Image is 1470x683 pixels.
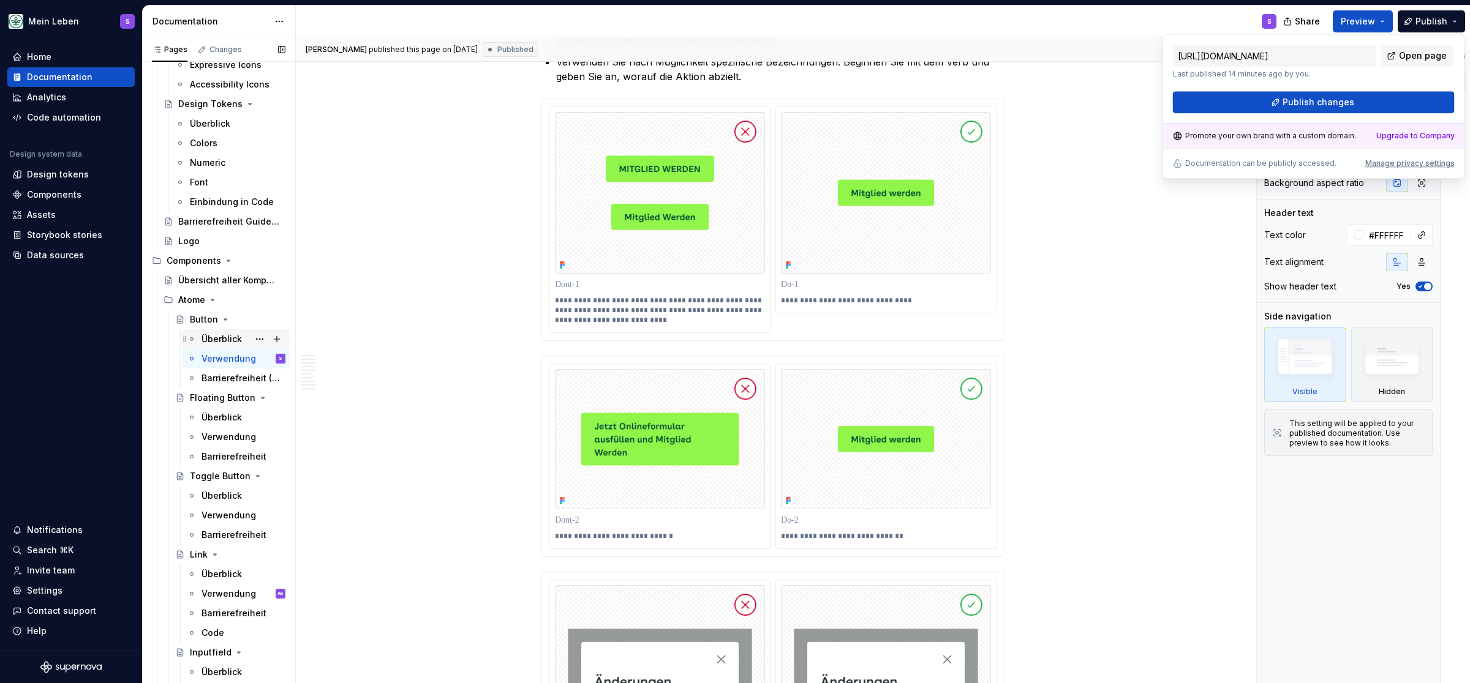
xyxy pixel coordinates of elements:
div: S [279,353,282,365]
a: Documentation [7,67,135,87]
div: Documentation [27,71,92,83]
a: Überblick [182,486,290,506]
div: Überblick [202,490,242,502]
div: Components [27,188,81,201]
svg: Supernova Logo [40,661,102,673]
a: Barrierefreiheit [182,447,290,466]
div: Font [190,176,208,188]
button: Contact support [7,601,135,621]
div: Mein Leben [28,15,79,28]
div: Hidden [1379,387,1405,397]
a: Überblick [170,114,290,133]
div: Visible [1292,387,1317,397]
div: Text alignment [1264,256,1324,268]
div: Background aspect ratio [1264,177,1364,189]
div: Pages [152,45,187,54]
div: Verwendung [202,431,256,443]
a: Assets [7,205,135,225]
div: Logo [178,235,200,247]
div: Floating Button [190,392,255,404]
div: Design Tokens [178,98,243,110]
div: Toggle Button [190,470,251,482]
a: Übersicht aller Komponenten [159,271,290,290]
a: Verwendung [182,427,290,447]
div: Einbindung in Code [190,196,274,208]
span: Published [497,45,533,54]
div: Contact support [27,605,96,617]
a: Accessibility Icons [170,75,290,94]
a: Data sources [7,245,135,265]
button: Publish [1398,10,1465,32]
div: Code automation [27,111,101,124]
div: Numeric [190,157,225,169]
div: Inputfield [190,646,232,659]
div: Design tokens [27,168,89,181]
div: S [1267,17,1272,26]
div: Atome [159,290,290,310]
a: Barrierefreiheit (WIP) [182,368,290,388]
a: Barrierefreiheit [182,603,290,623]
div: Barrierefreiheit [202,529,266,541]
span: Open page [1399,50,1447,62]
div: Barrierefreiheit Guidelines [178,215,279,228]
a: Design Tokens [159,94,290,114]
div: Settings [27,584,62,597]
div: Überblick [190,118,230,130]
div: Components [147,251,290,271]
a: Settings [7,581,135,600]
p: Documentation can be publicly accessed. [1185,159,1336,168]
a: Upgrade to Company [1376,131,1455,141]
div: Expressive Icons [190,59,262,71]
a: Expressive Icons [170,55,290,75]
button: Manage privacy settings [1365,159,1455,168]
div: Überblick [202,568,242,580]
a: Barrierefreiheit [182,525,290,545]
span: Preview [1341,15,1375,28]
button: Help [7,621,135,641]
a: Überblick [182,662,290,682]
div: Header text [1264,207,1314,219]
div: This setting will be applied to your published documentation. Use preview to see how it looks. [1289,419,1425,448]
a: Button [170,310,290,329]
input: Auto [1364,224,1411,246]
span: [PERSON_NAME] [306,45,367,54]
div: Button [190,313,218,326]
div: Promote your own brand with a custom domain. [1173,131,1356,141]
label: Yes [1396,282,1411,291]
span: Publish [1415,15,1447,28]
a: Code automation [7,108,135,127]
div: Barrierefreiheit [202,450,266,463]
div: Storybook stories [27,229,102,241]
div: Home [27,51,51,63]
div: Search ⌘K [27,544,73,556]
div: Übersicht aller Komponenten [178,274,279,286]
a: Floating Button [170,388,290,408]
div: Analytics [27,91,66,103]
div: Verwendung [202,509,256,521]
div: Überblick [202,333,242,345]
a: Überblick [182,408,290,427]
div: Accessibility Icons [190,78,269,91]
a: Colors [170,133,290,153]
div: published this page on [DATE] [369,45,478,54]
a: Einbindung in Code [170,192,290,212]
a: Verwendung [182,506,290,525]
div: Barrierefreiheit (WIP) [202,372,283,384]
a: Inputfield [170,643,290,662]
a: VerwendungAB [182,584,290,603]
div: Atome [178,294,205,306]
div: Text color [1264,229,1306,241]
div: Notifications [27,524,83,536]
a: Invite team [7,561,135,580]
a: Numeric [170,153,290,173]
p: Verwenden Sie nach Möglichkeit spezifische Bezeichnungen. Beginnen Sie mit dem Verb und geben Sie... [556,54,1005,84]
button: Search ⌘K [7,540,135,560]
div: Changes [209,45,242,54]
div: Link [190,548,208,561]
a: Barrierefreiheit Guidelines [159,212,290,231]
span: Publish changes [1283,96,1354,108]
a: Open page [1381,45,1455,67]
